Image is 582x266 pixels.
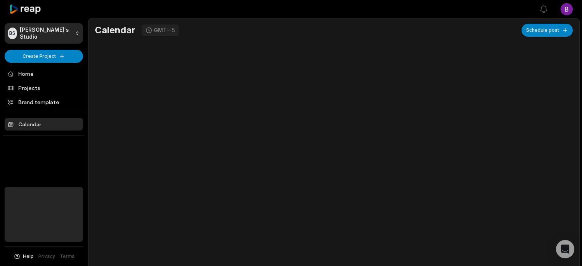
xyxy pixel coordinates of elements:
a: Brand template [5,96,83,108]
button: Help [13,253,34,260]
h1: Calendar [95,24,135,36]
a: Terms [60,253,75,260]
a: Home [5,67,83,80]
span: Help [23,253,34,260]
button: Create Project [5,50,83,63]
div: GMT--5 [154,27,175,34]
div: BS [8,28,17,39]
div: Open Intercom Messenger [556,240,574,258]
p: [PERSON_NAME]'s Studio [20,26,72,40]
button: Schedule post [522,24,573,37]
a: Privacy [38,253,55,260]
a: Calendar [5,118,83,131]
a: Projects [5,82,83,94]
